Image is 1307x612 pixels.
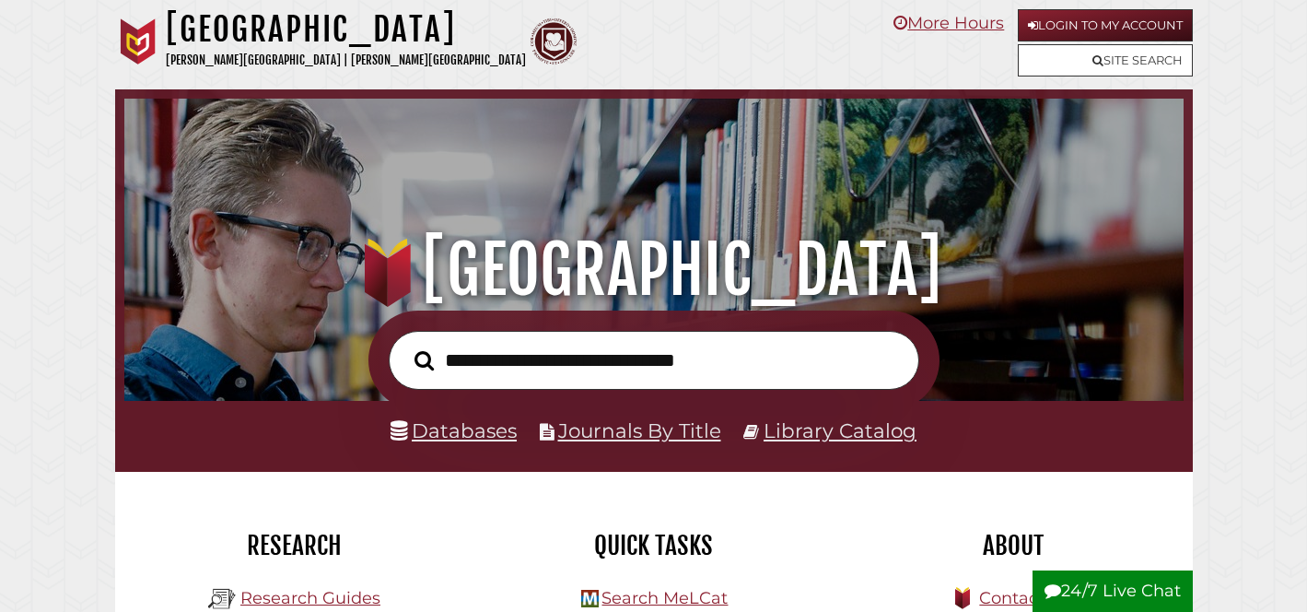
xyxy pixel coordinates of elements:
a: More Hours [893,13,1004,33]
a: Library Catalog [764,418,916,442]
h1: [GEOGRAPHIC_DATA] [144,229,1163,311]
a: Login to My Account [1018,9,1193,41]
a: Journals By Title [558,418,721,442]
h2: About [847,530,1179,561]
h2: Quick Tasks [488,530,820,561]
img: Calvin Theological Seminary [531,18,577,65]
h1: [GEOGRAPHIC_DATA] [166,9,526,50]
a: Search MeLCat [601,588,728,608]
img: Hekman Library Logo [581,590,599,607]
i: Search [414,350,434,371]
a: Contact Us [979,588,1070,608]
img: Calvin University [115,18,161,65]
a: Databases [391,418,517,442]
p: [PERSON_NAME][GEOGRAPHIC_DATA] | [PERSON_NAME][GEOGRAPHIC_DATA] [166,50,526,71]
h2: Research [129,530,461,561]
a: Research Guides [240,588,380,608]
button: Search [405,346,443,375]
a: Site Search [1018,44,1193,76]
